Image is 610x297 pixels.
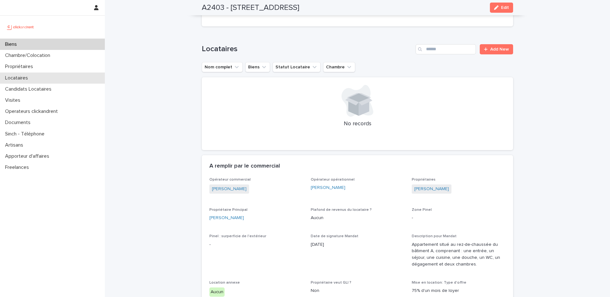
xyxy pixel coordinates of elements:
span: Propriétaire veut GLI ? [311,281,351,285]
p: 75% d'un mois de loyer [412,287,505,294]
p: Locataires [3,75,33,81]
p: Aucun [311,215,404,221]
span: Zone Pinel [412,208,432,212]
p: - [209,241,303,248]
p: [DATE] [311,241,404,248]
button: Edit [490,3,513,13]
a: [PERSON_NAME] [212,186,247,192]
a: Add New [480,44,513,54]
span: Opérateur commercial [209,178,251,182]
a: [PERSON_NAME] [209,215,244,221]
span: Plafond de revenus du locataire ? [311,208,372,212]
p: No records [209,121,505,128]
p: Freelances [3,164,34,170]
span: Date de signature Mandat [311,234,358,238]
h1: Locataires [202,45,413,54]
p: Sinch - Téléphone [3,131,50,137]
p: Artisans [3,142,28,148]
p: Biens [3,41,22,47]
span: Description pour Mandat [412,234,457,238]
h2: A remplir par le commercial [209,163,280,170]
p: Visites [3,97,25,103]
p: Operateurs clickandrent [3,108,63,114]
p: Apporteur d'affaires [3,153,54,159]
p: Chambre/Colocation [3,52,55,59]
input: Search [416,44,476,54]
span: Propriétaires [412,178,436,182]
span: Opérateur opérationnel [311,178,355,182]
p: Documents [3,120,36,126]
span: Mise en location: Type d'offre [412,281,466,285]
a: [PERSON_NAME] [311,184,345,191]
span: Edit [501,5,509,10]
img: UCB0brd3T0yccxBKYDjQ [5,21,36,33]
p: Appartement situé au rez-de-chaussée du bâtiment A, comprenant : une entrée, un séjour, une cuisi... [412,241,505,268]
p: Propriétaires [3,64,38,70]
button: Statut Locataire [273,62,321,72]
div: Aucun [209,287,225,297]
button: Biens [245,62,270,72]
p: Candidats Locataires [3,86,57,92]
button: Nom complet [202,62,243,72]
button: Chambre [323,62,355,72]
a: [PERSON_NAME] [414,186,449,192]
p: - [412,215,505,221]
h2: A2403 - [STREET_ADDRESS] [202,3,299,12]
span: Propriétaire Principal [209,208,247,212]
p: Non [311,287,404,294]
span: Pinel : surperficie de l'extérieur [209,234,266,238]
span: Location annexe [209,281,240,285]
span: Add New [490,47,509,52]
